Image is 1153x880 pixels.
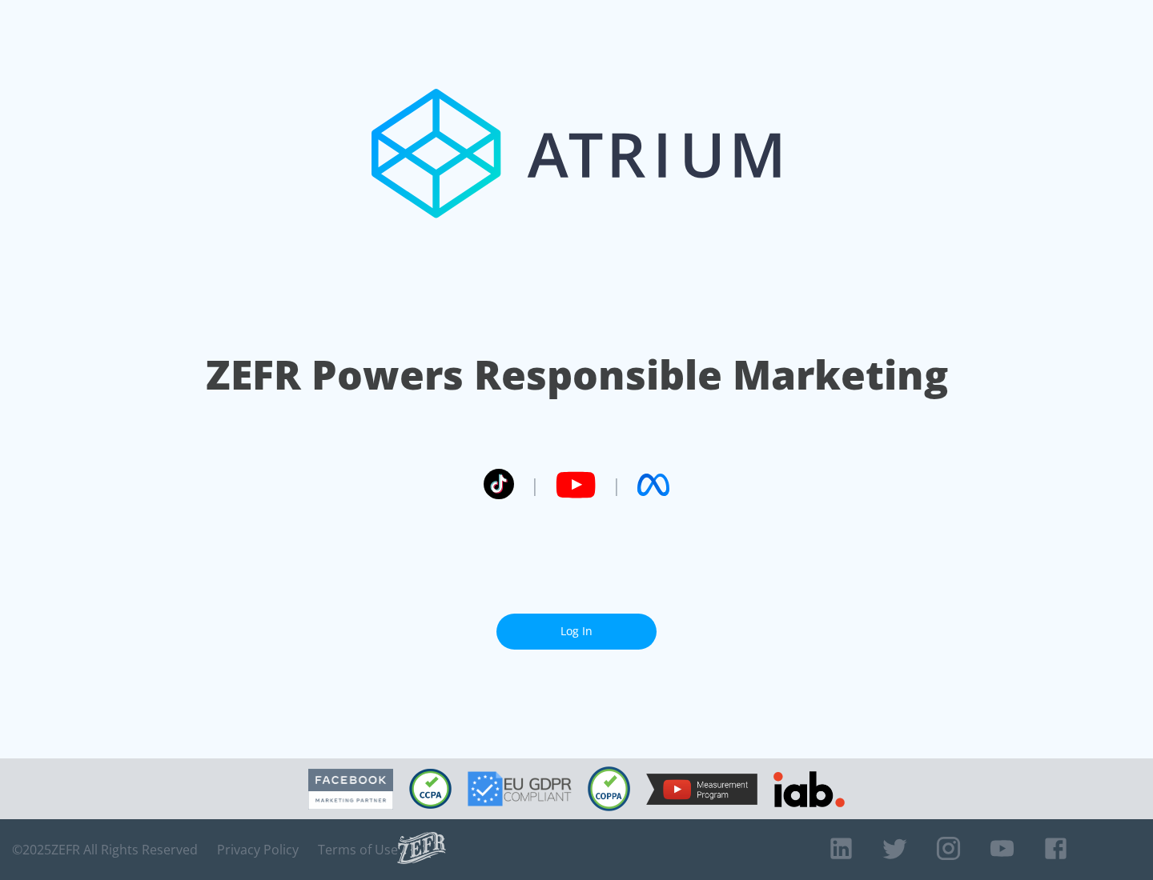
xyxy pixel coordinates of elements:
h1: ZEFR Powers Responsible Marketing [206,347,948,402]
span: | [612,473,621,497]
a: Privacy Policy [217,842,299,858]
a: Terms of Use [318,842,398,858]
a: Log In [496,614,657,650]
img: IAB [773,771,845,807]
span: © 2025 ZEFR All Rights Reserved [12,842,198,858]
img: GDPR Compliant [468,771,572,806]
img: CCPA Compliant [409,769,452,809]
img: COPPA Compliant [588,766,630,811]
span: | [530,473,540,497]
img: YouTube Measurement Program [646,774,757,805]
img: Facebook Marketing Partner [308,769,393,810]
